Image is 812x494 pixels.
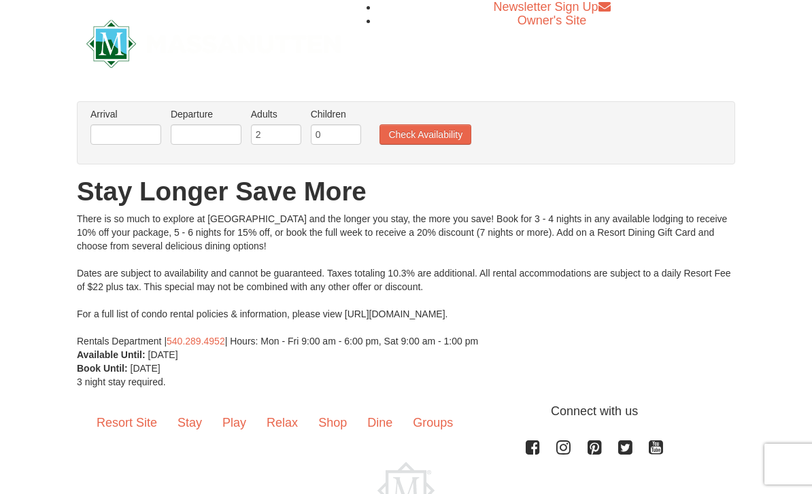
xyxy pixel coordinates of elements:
[308,402,357,444] a: Shop
[77,363,128,374] strong: Book Until:
[379,124,471,145] button: Check Availability
[148,349,178,360] span: [DATE]
[86,402,167,444] a: Resort Site
[77,212,735,348] div: There is so much to explore at [GEOGRAPHIC_DATA] and the longer you stay, the more you save! Book...
[256,402,308,444] a: Relax
[311,107,361,121] label: Children
[77,178,735,205] h1: Stay Longer Save More
[77,376,166,387] span: 3 night stay required.
[86,26,341,58] a: Massanutten Resort
[90,107,161,121] label: Arrival
[251,107,301,121] label: Adults
[171,107,241,121] label: Departure
[212,402,256,444] a: Play
[518,14,586,27] a: Owner's Site
[167,402,212,444] a: Stay
[357,402,403,444] a: Dine
[86,20,341,68] img: Massanutten Resort Logo
[77,349,146,360] strong: Available Until:
[131,363,160,374] span: [DATE]
[403,402,463,444] a: Groups
[167,336,225,347] a: 540.289.4952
